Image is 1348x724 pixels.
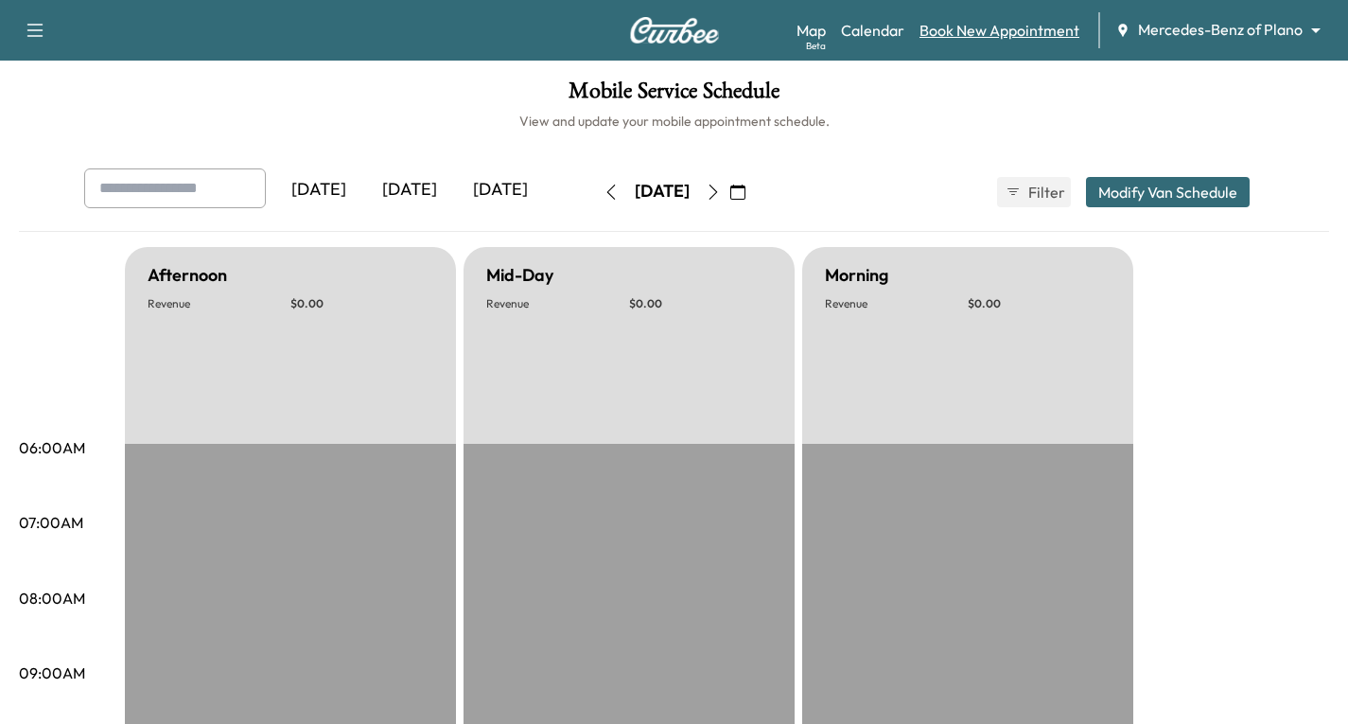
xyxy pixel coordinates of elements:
p: $ 0.00 [290,296,433,311]
p: 07:00AM [19,511,83,534]
p: 08:00AM [19,587,85,609]
p: $ 0.00 [629,296,772,311]
h5: Mid-Day [486,262,553,289]
p: Revenue [825,296,968,311]
h5: Morning [825,262,888,289]
img: Curbee Logo [629,17,720,44]
a: Book New Appointment [919,19,1079,42]
a: Calendar [841,19,904,42]
h5: Afternoon [148,262,227,289]
p: Revenue [148,296,290,311]
div: [DATE] [273,168,364,212]
button: Filter [997,177,1071,207]
div: [DATE] [364,168,455,212]
a: MapBeta [797,19,826,42]
p: Revenue [486,296,629,311]
button: Modify Van Schedule [1086,177,1250,207]
span: Filter [1028,181,1062,203]
p: 06:00AM [19,436,85,459]
div: Beta [806,39,826,53]
div: [DATE] [455,168,546,212]
h1: Mobile Service Schedule [19,79,1329,112]
div: [DATE] [635,180,690,203]
h6: View and update your mobile appointment schedule. [19,112,1329,131]
span: Mercedes-Benz of Plano [1138,19,1303,41]
p: $ 0.00 [968,296,1111,311]
p: 09:00AM [19,662,85,684]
